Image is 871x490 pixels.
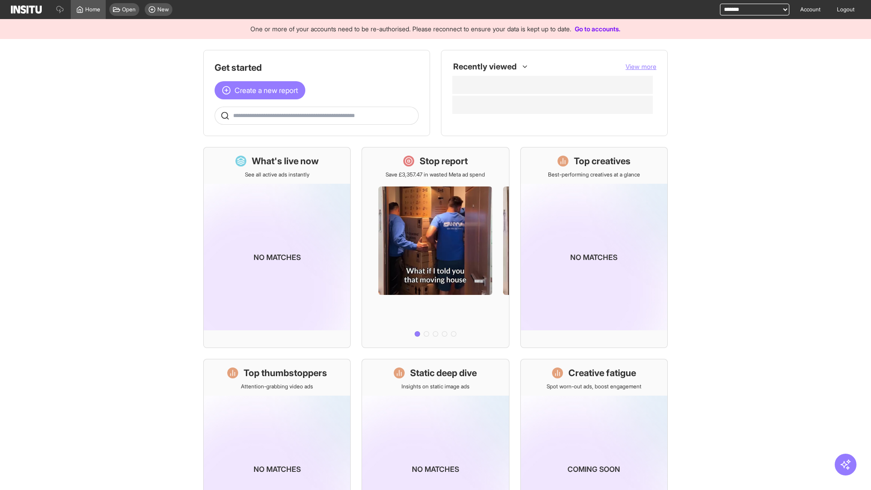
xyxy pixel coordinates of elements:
span: View more [626,63,656,70]
span: Home [85,6,100,13]
h1: Top thumbstoppers [244,367,327,379]
span: One or more of your accounts need to be re-authorised. Please reconnect to ensure your data is ke... [250,25,571,33]
button: View more [626,62,656,71]
h1: Static deep dive [410,367,477,379]
a: Go to accounts. [575,25,621,33]
a: Top creativesBest-performing creatives at a glanceNo matches [520,147,668,348]
p: Insights on static image ads [401,383,470,390]
a: What's live nowSee all active ads instantlyNo matches [203,147,351,348]
p: No matches [254,464,301,475]
span: New [157,6,169,13]
span: Open [122,6,136,13]
h1: Stop report [420,155,468,167]
button: Create a new report [215,81,305,99]
p: No matches [254,252,301,263]
p: See all active ads instantly [245,171,309,178]
a: Stop reportSave £3,357.47 in wasted Meta ad spend [362,147,509,348]
p: Best-performing creatives at a glance [548,171,640,178]
h1: What's live now [252,155,319,167]
p: No matches [570,252,617,263]
h1: Top creatives [574,155,631,167]
img: Logo [11,5,42,14]
img: coming-soon-gradient_kfitwp.png [204,184,350,330]
h1: Get started [215,61,419,74]
p: Attention-grabbing video ads [241,383,313,390]
span: Create a new report [235,85,298,96]
p: Save £3,357.47 in wasted Meta ad spend [386,171,485,178]
img: coming-soon-gradient_kfitwp.png [521,184,667,330]
p: No matches [412,464,459,475]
